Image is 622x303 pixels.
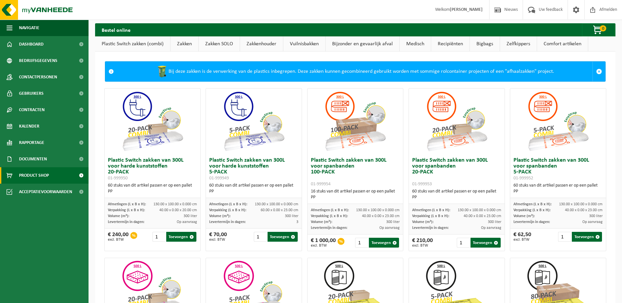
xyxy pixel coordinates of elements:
strong: [PERSON_NAME] [450,7,483,12]
input: 1 [254,232,267,242]
div: € 210,00 [412,238,433,248]
span: 300 liter [386,220,400,224]
span: 01-999949 [209,176,229,181]
span: Afmetingen (L x B x H): [412,208,450,212]
span: Navigatie [19,20,39,36]
span: 300 liter [285,214,298,218]
h3: Plastic Switch zakken van 300L voor harde kunststoffen 20-PACK [108,157,197,181]
span: 40.00 x 0.00 x 20.00 cm [159,208,197,212]
span: 40.00 x 0.00 x 23.00 cm [565,208,603,212]
span: Op aanvraag [582,220,603,224]
span: Afmetingen (L x B x H): [513,202,552,206]
h2: Bestel online [95,23,137,36]
span: Volume (m³): [209,214,231,218]
div: € 70,00 [209,232,227,242]
div: € 240,00 [108,232,129,242]
span: 130.00 x 100.00 x 0.000 cm [458,208,501,212]
span: Op aanvraag [481,226,501,230]
a: Recipiënten [431,36,470,51]
span: 40.00 x 0.00 x 23.00 cm [464,214,501,218]
img: 01-999950 [120,89,185,154]
span: Gebruikers [19,85,44,102]
span: Rapportage [19,134,44,151]
div: 60 stuks van dit artikel passen er op een pallet [108,183,197,194]
span: Contracten [19,102,45,118]
span: Levertermijn in dagen: [311,226,347,230]
span: 130.00 x 100.00 x 0.000 cm [559,202,603,206]
span: Verpakking (L x B x H): [513,208,551,212]
a: Comfort artikelen [537,36,588,51]
button: Toevoegen [166,232,196,242]
button: Toevoegen [471,238,501,248]
span: 130.00 x 100.00 x 0.000 cm [153,202,197,206]
span: Volume (m³): [412,220,433,224]
div: PP [513,189,603,194]
span: Verpakking (L x B x H): [108,208,145,212]
span: excl. BTW [108,238,129,242]
a: Zakken [171,36,198,51]
div: PP [209,189,298,194]
span: 300 liter [589,214,603,218]
a: Bigbags [470,36,500,51]
span: 0 [600,25,606,31]
span: 300 liter [488,220,501,224]
div: 60 stuks van dit artikel passen er op een pallet [209,183,298,194]
img: WB-0240-HPE-GN-50.png [155,65,169,78]
span: Levertermijn in dagen: [108,220,144,224]
span: Afmetingen (L x B x H): [311,208,349,212]
div: 60 stuks van dit artikel passen er op een pallet [412,189,501,200]
span: Verpakking (L x B x H): [311,214,348,218]
a: Zakken SOLO [199,36,240,51]
span: Contactpersonen [19,69,57,85]
div: 60 stuks van dit artikel passen er op een pallet [513,183,603,194]
span: Op aanvraag [177,220,197,224]
span: Afmetingen (L x B x H): [108,202,146,206]
span: Volume (m³): [108,214,129,218]
span: 130.00 x 100.00 x 0.000 cm [255,202,298,206]
span: excl. BTW [209,238,227,242]
span: Acceptatievoorwaarden [19,184,72,200]
span: Documenten [19,151,47,167]
input: 1 [558,232,571,242]
span: 3 [296,220,298,224]
h3: Plastic Switch zakken van 300L voor harde kunststoffen 5-PACK [209,157,298,181]
div: PP [311,194,400,200]
input: 1 [152,232,166,242]
span: Bedrijfsgegevens [19,52,57,69]
span: Dashboard [19,36,44,52]
span: excl. BTW [311,244,336,248]
span: Levertermijn in dagen: [412,226,449,230]
span: Verpakking (L x B x H): [412,214,449,218]
div: € 62,50 [513,232,531,242]
img: 01-999952 [525,89,591,154]
img: 01-999954 [322,89,388,154]
span: excl. BTW [412,244,433,248]
img: 01-999953 [424,89,490,154]
div: Bij deze zakken is de verwerking van de plastics inbegrepen. Deze zakken kunnen gecombineerd gebr... [117,62,592,81]
div: PP [108,189,197,194]
button: 0 [582,23,615,36]
span: excl. BTW [513,238,531,242]
span: 01-999950 [108,176,128,181]
img: 01-999949 [221,89,287,154]
h3: Plastic Switch zakken van 300L voor spanbanden 100-PACK [311,157,400,187]
a: Plastic Switch zakken (combi) [95,36,170,51]
button: Toevoegen [369,238,399,248]
span: 130.00 x 100.00 x 0.000 cm [356,208,400,212]
div: 16 stuks van dit artikel passen er op een pallet [311,189,400,200]
a: Zelfkippers [500,36,537,51]
button: Toevoegen [572,232,602,242]
span: Product Shop [19,167,49,184]
a: Bijzonder en gevaarlijk afval [326,36,399,51]
span: Volume (m³): [311,220,332,224]
span: Afmetingen (L x B x H): [209,202,247,206]
span: 01-999954 [311,182,331,187]
a: Sluit melding [592,62,605,81]
span: 01-999953 [412,182,432,187]
a: Medisch [400,36,431,51]
h3: Plastic Switch zakken van 300L voor spanbanden 5-PACK [513,157,603,181]
span: 40.00 x 0.00 x 23.00 cm [362,214,400,218]
span: 01-999952 [513,176,533,181]
button: Toevoegen [268,232,298,242]
input: 1 [457,238,470,248]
